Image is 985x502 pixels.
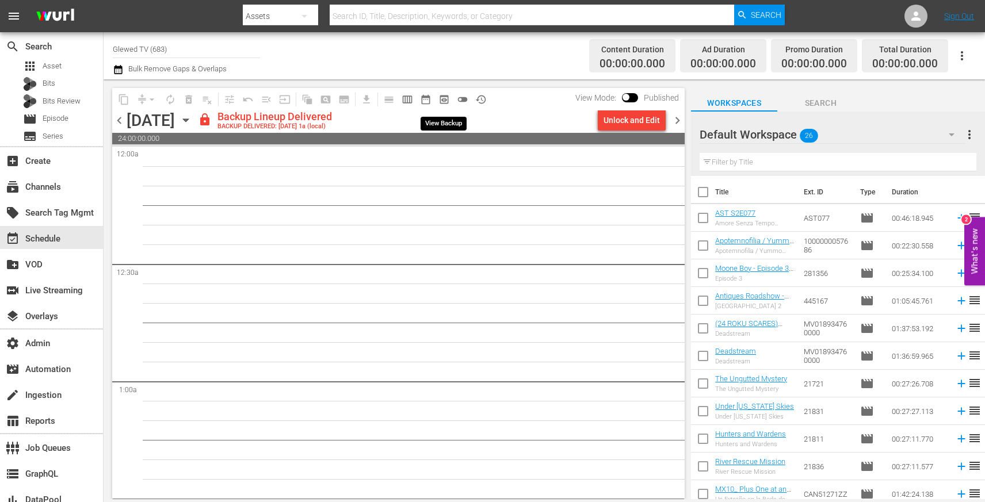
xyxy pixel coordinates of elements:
div: Content Duration [600,41,665,58]
span: 00:00:00.000 [690,58,756,71]
img: ans4CAIJ8jUAAAAAAAAAAAAAAAAAAAAAAAAgQb4GAAAAAAAAAAAAAAAAAAAAAAAAJMjXAAAAAAAAAAAAAAAAAAAAAAAAgAT5G... [28,3,83,30]
div: Deadstream [715,330,795,338]
span: more_vert [963,128,976,141]
th: Type [853,176,885,208]
span: Episode [860,266,874,280]
td: MV018934760000 [799,315,856,342]
div: Promo Duration [781,41,847,58]
td: 00:27:27.113 [887,397,950,425]
a: Deadstream [715,347,756,355]
span: reorder [968,293,982,307]
span: Episode [43,113,68,124]
a: Hunters and Wardens [715,430,786,438]
div: BACKUP DELIVERED: [DATE] 1a (local) [217,123,332,131]
span: menu [7,9,21,23]
span: Live Streaming [6,283,20,297]
th: Duration [885,176,954,208]
span: Search [777,96,864,110]
span: View Mode: [570,93,622,102]
a: The Ungutted Mystery [715,374,787,383]
span: reorder [968,486,982,500]
svg: Add to Schedule [955,350,968,362]
button: more_vert [963,121,976,148]
span: reorder [968,321,982,335]
td: MV018934760000 [799,342,856,370]
a: MX10_ Plus One at an Amish Wedding [715,485,791,502]
div: Default Workspace [700,118,965,151]
svg: Add to Schedule [955,432,968,445]
a: Under [US_STATE] Skies [715,402,794,411]
span: 24:00:00.000 [112,133,685,144]
svg: Add to Schedule [955,377,968,390]
td: 00:27:11.577 [887,453,950,480]
span: 00:00:00.000 [872,58,938,71]
td: 1000000057686 [799,232,856,259]
span: reorder [968,348,982,362]
span: VOD [6,258,20,271]
span: Job Queues [6,441,20,455]
td: 00:25:34.100 [887,259,950,287]
td: 21831 [799,397,856,425]
span: GraphQL [6,467,20,481]
div: The Ungutted Mystery [715,385,787,393]
td: 21811 [799,425,856,453]
svg: Add to Schedule [955,294,968,307]
span: Create Series Block [335,90,353,109]
span: Channels [6,180,20,194]
th: Title [715,176,797,208]
span: preview_outlined [438,94,450,105]
span: history_outlined [475,94,487,105]
a: Antiques Roadshow - [GEOGRAPHIC_DATA] 2 (S47E13) [715,292,791,317]
span: Create Search Block [316,90,335,109]
span: Download as CSV [353,88,376,110]
span: Schedule [6,232,20,246]
span: Episode [860,487,874,501]
div: Backup Lineup Delivered [217,110,332,123]
span: Episode [860,211,874,225]
span: Search [751,5,781,25]
td: 01:36:59.965 [887,342,950,370]
a: Apotemnofilia / Yummo Spot [715,236,794,254]
span: Clear Lineup [198,90,216,109]
span: Copy Lineup [114,90,133,109]
td: 00:27:11.770 [887,425,950,453]
span: Workspaces [691,96,777,110]
td: AST077 [799,204,856,232]
span: 00:00:00.000 [781,58,847,71]
span: View History [472,90,490,109]
span: Bits [43,78,55,89]
span: Episode [860,321,874,335]
span: Week Calendar View [398,90,417,109]
span: calendar_view_week_outlined [402,94,413,105]
td: 00:22:30.558 [887,232,950,259]
span: Episode [860,377,874,390]
span: reorder [968,459,982,473]
th: Ext. ID [797,176,853,208]
td: 00:46:18.945 [887,204,950,232]
td: 281356 [799,259,856,287]
a: AST S2E077 [715,209,755,217]
span: reorder [968,376,982,390]
span: Month Calendar View [417,90,435,109]
span: Refresh All Search Blocks [294,88,316,110]
span: Bits Review [43,95,81,107]
span: Series [23,129,37,143]
svg: Add to Schedule [955,239,968,252]
span: Create [6,154,20,168]
div: Deadstream [715,358,756,365]
span: reorder [968,431,982,445]
span: 00:00:00.000 [600,58,665,71]
div: Episode 3 [715,275,795,282]
span: Episode [860,349,874,363]
svg: Add to Schedule [955,322,968,335]
a: (24 ROKU SCARES) Deadstream [715,319,782,336]
div: Ad Duration [690,41,756,58]
span: Bulk Remove Gaps & Overlaps [127,64,227,73]
span: reorder [968,210,982,224]
td: 00:27:26.708 [887,370,950,397]
span: Day Calendar View [376,88,398,110]
div: 2 [961,214,971,224]
span: Automation [6,362,20,376]
span: date_range_outlined [420,94,432,105]
button: Unlock and Edit [598,110,666,131]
